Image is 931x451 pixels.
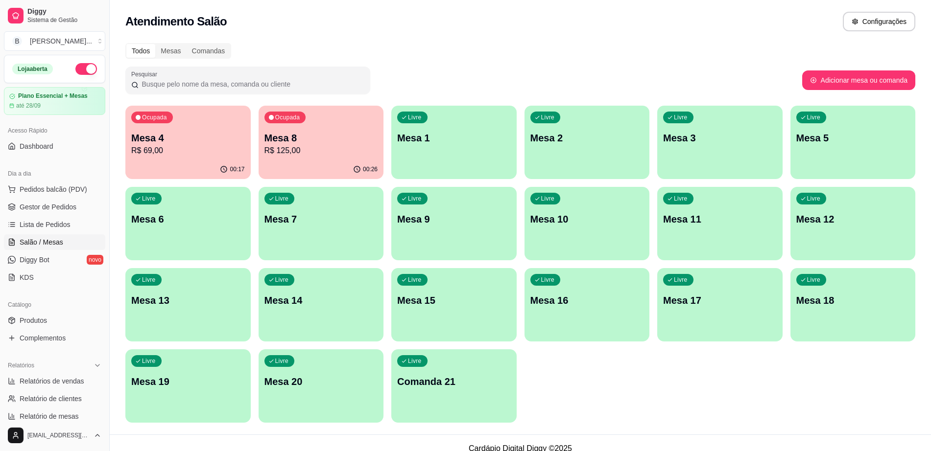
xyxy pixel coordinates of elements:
a: Complementos [4,330,105,346]
p: Mesa 14 [264,293,378,307]
p: Mesa 15 [397,293,511,307]
button: LivreMesa 18 [790,268,916,341]
p: Mesa 13 [131,293,245,307]
p: Livre [408,276,422,284]
div: Catálogo [4,297,105,313]
span: B [12,36,22,46]
a: Relatórios de vendas [4,373,105,389]
button: LivreMesa 1 [391,106,517,179]
span: Sistema de Gestão [27,16,101,24]
span: Pedidos balcão (PDV) [20,184,87,194]
p: Comanda 21 [397,375,511,388]
p: Ocupada [275,113,300,121]
p: R$ 125,00 [264,145,378,157]
p: Livre [674,276,688,284]
span: Complementos [20,333,66,343]
p: Livre [408,357,422,365]
p: Mesa 12 [796,212,910,226]
span: Dashboard [20,141,53,151]
button: LivreMesa 13 [125,268,251,341]
span: Diggy Bot [20,255,49,265]
p: Mesa 8 [264,131,378,145]
button: LivreMesa 16 [525,268,650,341]
p: Mesa 10 [530,212,644,226]
article: até 28/09 [16,102,41,110]
div: Dia a dia [4,166,105,181]
p: Livre [541,195,555,203]
button: Pedidos balcão (PDV) [4,181,105,197]
p: Mesa 17 [663,293,777,307]
div: [PERSON_NAME] ... [30,36,92,46]
p: Mesa 1 [397,131,511,145]
span: [EMAIL_ADDRESS][DOMAIN_NAME] [27,431,90,439]
p: Livre [408,113,422,121]
p: Livre [142,357,156,365]
p: Mesa 11 [663,212,777,226]
div: Comandas [187,44,231,58]
p: Mesa 3 [663,131,777,145]
a: Diggy Botnovo [4,252,105,268]
div: Todos [126,44,155,58]
p: Livre [142,276,156,284]
div: Mesas [155,44,186,58]
input: Pesquisar [139,79,364,89]
p: 00:17 [230,165,244,173]
p: Livre [275,357,289,365]
p: Mesa 5 [796,131,910,145]
button: Adicionar mesa ou comanda [802,70,915,90]
a: Lista de Pedidos [4,217,105,232]
p: Mesa 20 [264,375,378,388]
button: LivreMesa 9 [391,187,517,260]
a: Relatório de clientes [4,391,105,406]
p: Livre [408,195,422,203]
p: Mesa 18 [796,293,910,307]
p: Mesa 2 [530,131,644,145]
span: Relatórios [8,361,34,369]
a: Gestor de Pedidos [4,199,105,215]
p: Livre [275,276,289,284]
button: [EMAIL_ADDRESS][DOMAIN_NAME] [4,424,105,447]
p: Livre [541,276,555,284]
a: DiggySistema de Gestão [4,4,105,27]
a: KDS [4,270,105,285]
p: Mesa 16 [530,293,644,307]
span: Relatório de clientes [20,394,82,404]
button: LivreMesa 3 [657,106,783,179]
a: Produtos [4,313,105,328]
button: LivreMesa 11 [657,187,783,260]
label: Pesquisar [131,70,161,78]
button: OcupadaMesa 4R$ 69,0000:17 [125,106,251,179]
h2: Atendimento Salão [125,14,227,29]
span: Gestor de Pedidos [20,202,76,212]
button: LivreMesa 7 [259,187,384,260]
button: Select a team [4,31,105,51]
p: Livre [674,113,688,121]
button: LivreMesa 6 [125,187,251,260]
article: Plano Essencial + Mesas [18,92,88,100]
p: Livre [807,276,821,284]
button: LivreMesa 5 [790,106,916,179]
button: LivreMesa 20 [259,349,384,423]
button: LivreMesa 2 [525,106,650,179]
p: Mesa 7 [264,212,378,226]
p: Livre [674,195,688,203]
p: Livre [541,113,555,121]
p: Livre [807,195,821,203]
span: Diggy [27,7,101,16]
button: LivreMesa 10 [525,187,650,260]
button: LivreMesa 14 [259,268,384,341]
a: Salão / Mesas [4,234,105,250]
span: Relatórios de vendas [20,376,84,386]
a: Dashboard [4,138,105,154]
p: R$ 69,00 [131,145,245,157]
button: Alterar Status [75,63,97,75]
a: Plano Essencial + Mesasaté 28/09 [4,87,105,115]
button: LivreMesa 15 [391,268,517,341]
p: 00:26 [363,165,378,173]
p: Mesa 19 [131,375,245,388]
div: Acesso Rápido [4,123,105,138]
button: LivreMesa 12 [790,187,916,260]
p: Ocupada [142,113,167,121]
p: Mesa 6 [131,212,245,226]
button: Configurações [843,12,915,31]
